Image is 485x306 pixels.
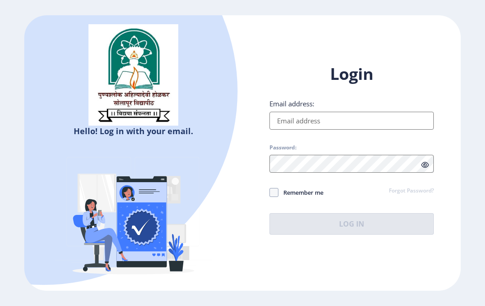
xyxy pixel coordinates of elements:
img: sulogo.png [88,24,178,126]
span: Remember me [278,187,323,198]
a: Forgot Password? [389,187,434,195]
button: Log In [269,213,434,235]
img: Verified-rafiki.svg [55,140,212,297]
label: Password: [269,144,296,151]
h1: Login [269,63,434,85]
input: Email address [269,112,434,130]
label: Email address: [269,99,314,108]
